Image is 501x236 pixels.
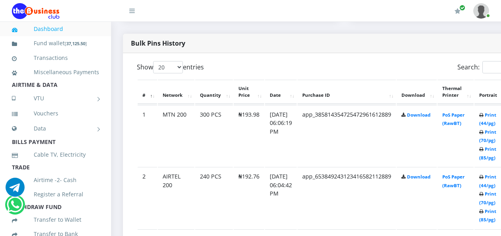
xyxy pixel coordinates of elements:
small: [ ] [65,40,87,46]
a: Transfer to Wallet [12,211,99,229]
a: Data [12,119,99,138]
a: Print (44/pg) [479,112,496,127]
a: Register a Referral [12,185,99,203]
td: 1 [138,105,157,167]
a: Chat for support [6,184,25,197]
td: app_385814354725472961612889 [298,105,396,167]
a: Download [407,112,430,118]
a: Print (44/pg) [479,174,496,188]
a: Fund wallet[37,125.50] [12,34,99,53]
a: Chat for support [7,201,23,214]
a: PoS Paper (RawBT) [442,112,465,127]
th: Thermal Printer: activate to sort column ascending [438,80,474,104]
th: #: activate to sort column descending [138,80,157,104]
th: Unit Price: activate to sort column ascending [234,80,264,104]
td: [DATE] 06:04:42 PM [265,167,297,228]
td: ₦193.98 [234,105,264,167]
a: Print (85/pg) [479,146,496,161]
th: Download: activate to sort column ascending [397,80,437,104]
a: PoS Paper (RawBT) [442,174,465,188]
td: app_653849243123416582112889 [298,167,396,228]
a: Vouchers [12,104,99,123]
a: Cable TV, Electricity [12,146,99,164]
th: Quantity: activate to sort column ascending [195,80,233,104]
th: Date: activate to sort column ascending [265,80,297,104]
a: Print (70/pg) [479,191,496,205]
td: MTN 200 [158,105,194,167]
td: [DATE] 06:06:19 PM [265,105,297,167]
a: VTU [12,88,99,108]
td: AIRTEL 200 [158,167,194,228]
b: 37,125.50 [66,40,85,46]
i: Renew/Upgrade Subscription [455,8,461,14]
a: Download [407,174,430,180]
a: Dashboard [12,20,99,38]
td: 2 [138,167,157,228]
select: Showentries [153,61,183,73]
a: Transactions [12,49,99,67]
a: Miscellaneous Payments [12,63,99,81]
strong: Bulk Pins History [131,39,185,48]
label: Show entries [137,61,204,73]
a: Print (85/pg) [479,208,496,223]
td: 300 PCS [195,105,233,167]
th: Purchase ID: activate to sort column ascending [298,80,396,104]
img: Logo [12,3,60,19]
a: Print (70/pg) [479,129,496,144]
img: User [473,3,489,19]
span: Renew/Upgrade Subscription [459,5,465,11]
td: 240 PCS [195,167,233,228]
a: Airtime -2- Cash [12,171,99,189]
td: ₦192.76 [234,167,264,228]
th: Network: activate to sort column ascending [158,80,194,104]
